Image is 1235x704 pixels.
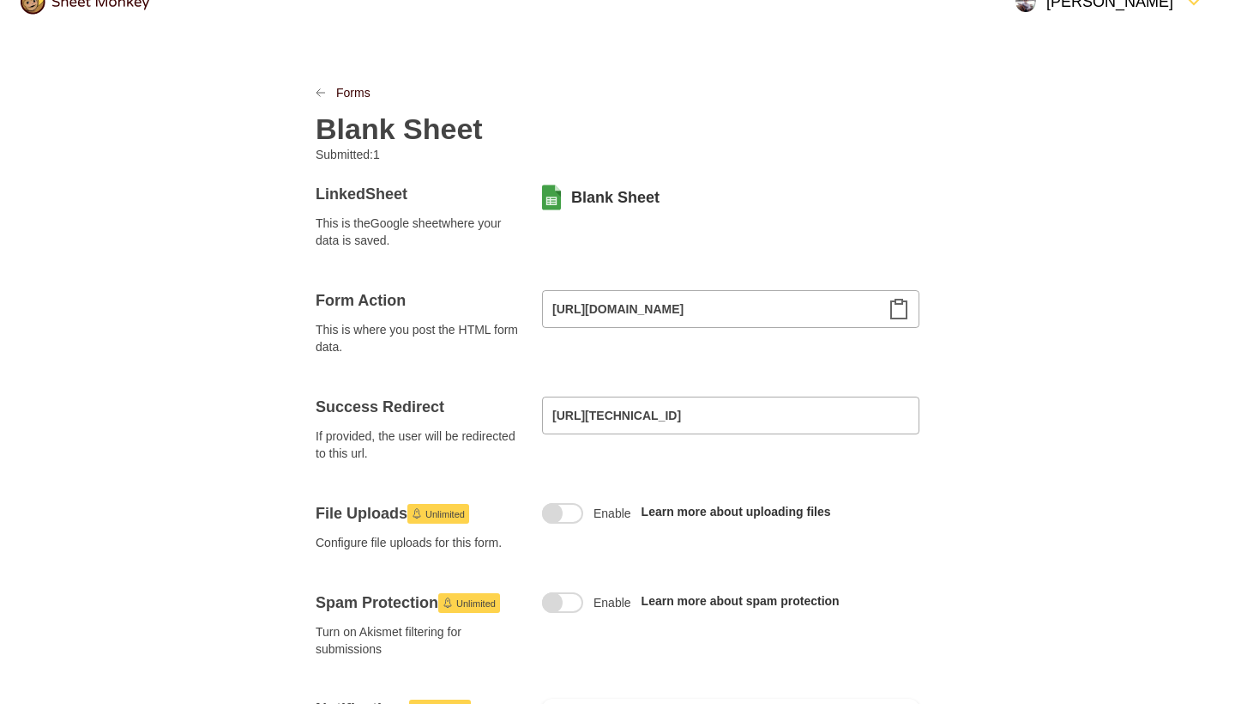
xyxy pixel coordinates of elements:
a: Blank Sheet [571,187,660,208]
span: Turn on Akismet filtering for submissions [316,623,521,658]
span: Configure file uploads for this form. [316,534,521,551]
span: Unlimited [425,504,465,525]
h4: Success Redirect [316,397,521,417]
svg: Launch [412,508,422,519]
input: https://my-site.com/success.html [542,397,919,434]
p: Submitted: 1 [316,146,604,163]
h4: Form Action [316,290,521,311]
svg: Launch [443,598,453,608]
span: Enable [593,505,631,522]
svg: LinkPrevious [316,88,326,98]
a: Forms [336,84,370,101]
span: If provided, the user will be redirected to this url. [316,428,521,462]
span: Unlimited [456,593,496,614]
span: Enable [593,594,631,611]
h4: File Uploads [316,503,521,524]
svg: Clipboard [889,299,909,319]
h4: Spam Protection [316,592,521,613]
span: This is where you post the HTML form data. [316,321,521,355]
h4: Linked Sheet [316,184,521,204]
span: This is the Google sheet where your data is saved. [316,215,521,249]
h2: Blank Sheet [316,112,483,146]
a: Learn more about spam protection [642,594,840,608]
a: Learn more about uploading files [642,505,831,519]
